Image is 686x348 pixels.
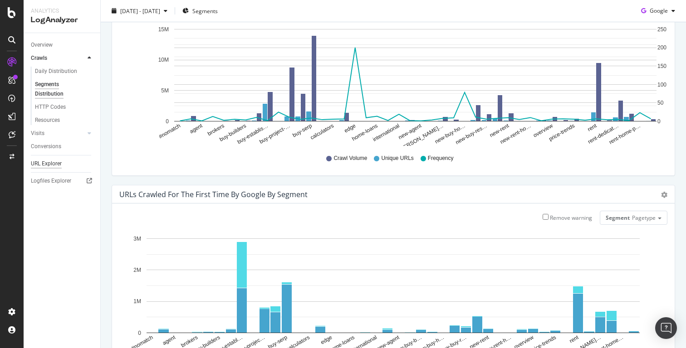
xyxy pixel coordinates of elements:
[378,123,445,164] text: new-buy-[PERSON_NAME]…
[35,102,94,112] a: HTTP Codes
[31,176,71,186] div: Logfiles Explorer
[31,40,53,50] div: Overview
[548,123,576,143] text: price-trends
[35,67,77,76] div: Daily Distribution
[586,122,598,133] text: rent
[166,118,169,125] text: 0
[206,123,225,137] text: brokers
[31,142,94,151] a: Conversions
[381,155,413,162] span: Unique URLs
[291,122,313,139] text: buy-serp
[397,122,423,140] text: new-agent
[35,80,94,99] a: Segments Distribution
[661,192,667,198] div: gear
[119,23,667,146] svg: A chart.
[532,122,554,139] text: overview
[650,7,668,14] span: Google
[158,123,182,140] text: #nomatch
[31,7,93,15] div: Analytics
[351,123,378,142] text: home-loans
[31,129,85,138] a: Visits
[192,7,218,14] span: Segments
[31,15,93,25] div: LogAnalyzer
[31,159,62,169] div: URL Explorer
[372,123,401,143] text: international
[657,45,666,51] text: 200
[158,57,169,63] text: 10M
[161,87,169,94] text: 5M
[637,4,679,18] button: Google
[35,80,85,99] div: Segments Distribution
[606,214,630,222] span: Segment
[343,122,357,134] text: edge
[657,82,666,88] text: 100
[657,100,664,106] text: 50
[35,102,66,112] div: HTTP Codes
[119,190,308,199] div: URLs Crawled for the First Time by google by Segment
[133,299,141,305] text: 1M
[188,122,204,135] text: agent
[133,267,141,273] text: 2M
[179,4,221,18] button: Segments
[31,40,94,50] a: Overview
[35,67,94,76] a: Daily Distribution
[218,123,247,143] text: buy-builders
[543,214,549,220] input: Remove warning
[31,176,94,186] a: Logfiles Explorer
[632,214,656,222] span: Pagetype
[31,159,94,169] a: URL Explorer
[657,63,666,69] text: 150
[333,155,367,162] span: Crawl Volume
[31,53,85,63] a: Crawls
[489,122,510,139] text: new-rent
[31,129,44,138] div: Visits
[120,7,160,14] span: [DATE] - [DATE]
[35,116,60,125] div: Resources
[543,214,592,222] label: Remove warning
[319,334,333,346] text: edge
[657,26,666,33] text: 250
[568,334,579,344] text: rent
[158,26,169,33] text: 15M
[35,116,94,125] a: Resources
[428,155,454,162] span: Frequency
[138,330,141,336] text: 0
[162,334,177,346] text: agent
[133,236,141,242] text: 3M
[657,118,661,125] text: 0
[309,123,335,141] text: calculators
[31,142,61,151] div: Conversions
[108,4,171,18] button: [DATE] - [DATE]
[655,317,677,339] div: Open Intercom Messenger
[31,53,47,63] div: Crawls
